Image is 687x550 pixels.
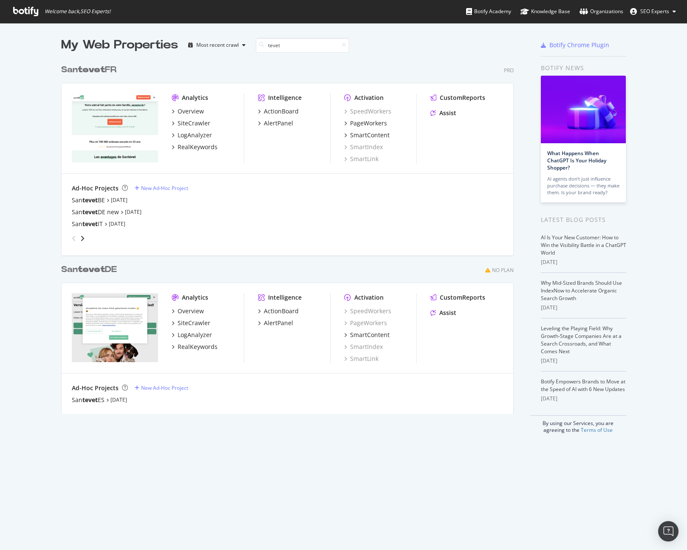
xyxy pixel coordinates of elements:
div: No Plan [492,266,514,274]
a: [DATE] [111,196,127,204]
div: San IT [72,220,103,228]
div: CustomReports [440,94,485,102]
a: [DATE] [109,220,125,227]
div: PageWorkers [344,319,387,327]
a: SantevetIT [72,220,103,228]
button: SEO Experts [623,5,683,18]
div: Ad-Hoc Projects [72,184,119,193]
a: Terms of Use [581,426,613,434]
span: SEO Experts [640,8,669,15]
a: Botify Chrome Plugin [541,41,609,49]
a: SmartLink [344,155,379,163]
a: Why Mid-Sized Brands Should Use IndexNow to Accelerate Organic Search Growth [541,279,622,302]
a: LogAnalyzer [172,331,212,339]
div: SmartContent [350,331,390,339]
a: CustomReports [430,293,485,302]
div: San DE new [72,208,119,216]
div: Activation [354,94,384,102]
a: Overview [172,107,204,116]
div: AlertPanel [264,319,293,327]
div: angle-right [79,234,85,243]
div: By using our Services, you are agreeing to the [530,415,626,434]
div: San ES [72,396,105,404]
a: AlertPanel [258,119,293,128]
a: SpeedWorkers [344,107,391,116]
a: Overview [172,307,204,315]
a: ActionBoard [258,107,299,116]
div: Latest Blog Posts [541,215,626,224]
a: New Ad-Hoc Project [135,184,188,192]
a: AI Is Your New Customer: How to Win the Visibility Battle in a ChatGPT World [541,234,626,256]
b: tevet [82,208,98,216]
a: SmartLink [344,354,379,363]
a: SmartIndex [344,143,383,151]
a: Leveling the Playing Field: Why Growth-Stage Companies Are at a Search Crossroads, and What Comes... [541,325,622,355]
div: My Web Properties [61,37,178,54]
b: tevet [82,220,98,228]
a: SiteCrawler [172,119,210,128]
div: LogAnalyzer [178,331,212,339]
div: Botify Chrome Plugin [549,41,609,49]
a: SiteCrawler [172,319,210,327]
a: What Happens When ChatGPT Is Your Holiday Shopper? [547,150,606,171]
div: SiteCrawler [178,119,210,128]
div: Most recent crawl [196,43,239,48]
div: PageWorkers [350,119,387,128]
a: [DATE] [110,396,127,403]
div: angle-left [68,232,79,245]
div: Organizations [580,7,623,16]
a: RealKeywords [172,343,218,351]
a: SantevetDE new [72,208,119,216]
div: SmartIndex [344,343,383,351]
div: Knowledge Base [520,7,570,16]
div: Intelligence [268,293,302,302]
div: Botify news [541,63,626,73]
div: grid [61,54,520,414]
div: RealKeywords [178,343,218,351]
a: CustomReports [430,94,485,102]
a: SantevetDE [61,264,120,276]
div: LogAnalyzer [178,131,212,139]
div: ActionBoard [264,107,299,116]
a: SpeedWorkers [344,307,391,315]
div: New Ad-Hoc Project [141,184,188,192]
b: tevet [82,396,98,404]
a: PageWorkers [344,119,387,128]
div: AlertPanel [264,119,293,128]
a: New Ad-Hoc Project [135,384,188,391]
div: ActionBoard [264,307,299,315]
a: SantevetES [72,396,105,404]
div: Analytics [182,94,208,102]
a: Assist [430,109,456,117]
a: RealKeywords [172,143,218,151]
div: Pro [504,67,514,74]
div: Ad-Hoc Projects [72,384,119,392]
a: SmartContent [344,131,390,139]
a: SantevetFR [61,64,120,76]
div: CustomReports [440,293,485,302]
div: Assist [439,109,456,117]
a: SantevetBE [72,196,105,204]
a: Botify Empowers Brands to Move at the Speed of AI with 6 New Updates [541,378,625,393]
a: [DATE] [125,208,141,215]
div: [DATE] [541,304,626,312]
b: tevet [78,265,105,274]
div: Open Intercom Messenger [658,521,679,541]
b: tevet [82,196,98,204]
div: Botify Academy [466,7,511,16]
div: Assist [439,309,456,317]
a: AlertPanel [258,319,293,327]
div: Intelligence [268,94,302,102]
button: Most recent crawl [185,38,249,52]
div: San DE [61,264,117,276]
a: ActionBoard [258,307,299,315]
a: LogAnalyzer [172,131,212,139]
input: Search [256,38,349,53]
div: [DATE] [541,258,626,266]
div: New Ad-Hoc Project [141,384,188,391]
div: SiteCrawler [178,319,210,327]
